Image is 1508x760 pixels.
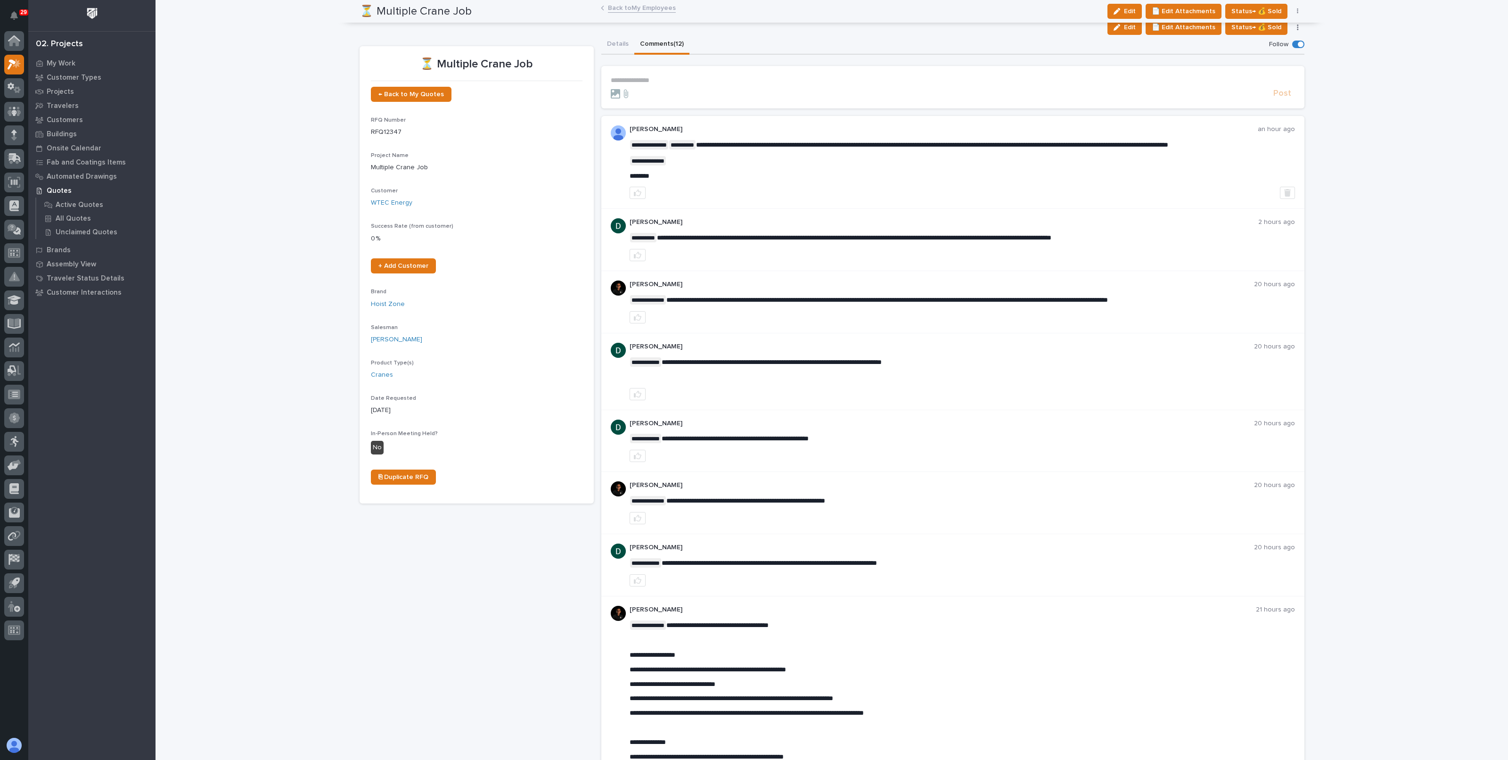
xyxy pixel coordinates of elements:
[630,249,646,261] button: like this post
[611,281,626,296] img: 1cuUYOxSRWZudHgABrOC
[371,234,582,244] p: 0 %
[1231,22,1281,33] span: Status→ 💰 Sold
[47,102,79,110] p: Travelers
[28,271,156,285] a: Traveler Status Details
[36,225,156,239] a: Unclaimed Quotes
[611,481,626,496] img: 1cuUYOxSRWZudHgABrOC
[28,127,156,141] a: Buildings
[1270,88,1295,99] button: Post
[611,125,626,140] img: AOh14Gijbd6eejXF32J59GfCOuyvh5OjNDKoIp8XuOuX=s96-c
[4,6,24,25] button: Notifications
[630,606,1256,614] p: [PERSON_NAME]
[28,183,156,198] a: Quotes
[21,9,27,16] p: 29
[47,158,126,167] p: Fab and Coatings Items
[371,441,384,454] div: No
[371,289,386,295] span: Brand
[1146,20,1221,35] button: 📄 Edit Attachments
[371,127,582,137] p: RFQ12347
[1269,41,1288,49] p: Follow
[611,544,626,559] img: ACg8ocJgdhFn4UJomsYM_ouCmoNuTXbjHW0N3LU2ED0DpQ4pt1V6hA=s96-c
[608,2,676,13] a: Back toMy Employees
[56,228,117,237] p: Unclaimed Quotes
[47,187,72,195] p: Quotes
[630,343,1254,351] p: [PERSON_NAME]
[371,163,582,173] p: Multiple Crane Job
[1254,343,1295,351] p: 20 hours ago
[371,470,436,485] a: ⎘ Duplicate RFQ
[47,144,101,153] p: Onsite Calendar
[630,218,1258,226] p: [PERSON_NAME]
[28,169,156,183] a: Automated Drawings
[378,91,444,98] span: ← Back to My Quotes
[630,311,646,323] button: like this post
[83,5,101,22] img: Workspace Logo
[47,59,75,68] p: My Work
[371,87,451,102] a: ← Back to My Quotes
[611,343,626,358] img: ACg8ocJgdhFn4UJomsYM_ouCmoNuTXbjHW0N3LU2ED0DpQ4pt1V6hA=s96-c
[28,155,156,169] a: Fab and Coatings Items
[36,212,156,225] a: All Quotes
[4,735,24,755] button: users-avatar
[1254,281,1295,289] p: 20 hours ago
[371,198,412,208] a: WTEC Energy
[28,141,156,155] a: Onsite Calendar
[630,420,1254,428] p: [PERSON_NAME]
[371,258,436,273] a: + Add Customer
[611,606,626,621] img: 1cuUYOxSRWZudHgABrOC
[371,431,438,437] span: In-Person Meeting Held?
[1254,420,1295,428] p: 20 hours ago
[1124,23,1136,32] span: Edit
[601,35,634,55] button: Details
[56,201,103,209] p: Active Quotes
[630,125,1258,133] p: [PERSON_NAME]
[28,113,156,127] a: Customers
[611,420,626,435] img: ACg8ocJgdhFn4UJomsYM_ouCmoNuTXbjHW0N3LU2ED0DpQ4pt1V6hA=s96-c
[371,223,453,229] span: Success Rate (from customer)
[28,243,156,257] a: Brands
[371,405,582,415] p: [DATE]
[634,35,689,55] button: Comments (12)
[371,299,405,309] a: Hoist Zone
[371,370,393,380] a: Cranes
[28,70,156,84] a: Customer Types
[28,56,156,70] a: My Work
[28,84,156,99] a: Projects
[1258,218,1295,226] p: 2 hours ago
[630,187,646,199] button: like this post
[1273,88,1291,99] span: Post
[47,173,117,181] p: Automated Drawings
[56,215,91,223] p: All Quotes
[371,360,414,366] span: Product Type(s)
[630,281,1254,289] p: [PERSON_NAME]
[47,74,101,82] p: Customer Types
[630,544,1254,552] p: [PERSON_NAME]
[371,58,582,71] p: ⏳ Multiple Crane Job
[47,289,122,297] p: Customer Interactions
[611,218,626,233] img: ACg8ocJgdhFn4UJomsYM_ouCmoNuTXbjHW0N3LU2ED0DpQ4pt1V6hA=s96-c
[28,99,156,113] a: Travelers
[630,574,646,587] button: like this post
[630,481,1254,489] p: [PERSON_NAME]
[378,263,428,269] span: + Add Customer
[371,117,406,123] span: RFQ Number
[1152,22,1215,33] span: 📄 Edit Attachments
[12,11,24,26] div: Notifications29
[1280,187,1295,199] button: Delete post
[47,88,74,96] p: Projects
[28,257,156,271] a: Assembly View
[47,246,71,255] p: Brands
[371,153,409,158] span: Project Name
[1254,544,1295,552] p: 20 hours ago
[47,116,83,124] p: Customers
[371,188,398,194] span: Customer
[371,325,398,330] span: Salesman
[1256,606,1295,614] p: 21 hours ago
[36,198,156,211] a: Active Quotes
[1258,125,1295,133] p: an hour ago
[1107,20,1142,35] button: Edit
[630,388,646,400] button: like this post
[371,396,416,401] span: Date Requested
[1225,20,1287,35] button: Status→ 💰 Sold
[47,274,124,283] p: Traveler Status Details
